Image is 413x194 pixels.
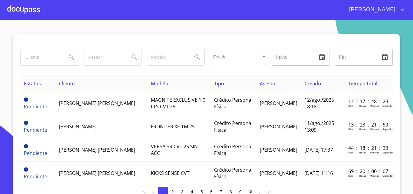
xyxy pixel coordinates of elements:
span: 5 [200,189,203,194]
input: search [146,49,187,65]
span: [PERSON_NAME] [260,100,297,107]
span: 1 [162,189,164,194]
span: 11/ago./2025 13:09 [304,120,334,133]
span: [PERSON_NAME] [PERSON_NAME] [59,100,135,107]
p: Dias [348,104,353,107]
p: Horas [359,127,366,131]
p: Horas [359,104,366,107]
input: search [83,49,125,65]
span: 3 [181,189,183,194]
div: ​ [209,49,267,65]
span: Pendiente [24,144,28,148]
span: 2 [171,189,174,194]
p: Dias [348,127,353,131]
span: Crédito Persona Física [214,166,251,180]
span: [PERSON_NAME] [345,5,398,15]
button: Search [64,50,79,64]
p: Dias [348,174,353,177]
span: Pendiente [24,97,28,102]
span: 8 [229,189,232,194]
span: [PERSON_NAME] [260,170,297,176]
button: account of current user [345,5,406,15]
span: Asesor [260,80,276,87]
p: Segundos [382,151,394,154]
span: Pendiente [24,167,28,172]
p: Horas [359,151,366,154]
span: [PERSON_NAME] [260,123,297,130]
span: 6 [210,189,212,194]
span: Creado [304,80,321,87]
span: Pendiente [24,150,47,156]
span: Crédito Persona Física [214,120,251,133]
p: 12 : 17 : 48 : 23 [348,98,389,105]
p: Segundos [382,127,394,131]
p: 13 : 23 : 21 : 59 [348,121,389,128]
button: Search [127,50,141,64]
span: 7 [220,189,222,194]
p: 44 : 18 : 21 : 33 [348,145,389,151]
span: Cliente [59,80,75,87]
p: Minutos [370,174,379,177]
span: Modelo [151,80,168,87]
span: 4 [191,189,193,194]
button: Search [190,50,204,64]
span: Estatus [24,80,41,87]
input: search [21,49,62,65]
p: Minutos [370,127,379,131]
span: [DATE] 11:16 [304,170,333,176]
span: Pendiente [24,127,47,133]
span: Crédito Persona Física [214,97,251,110]
span: Tiempo total [348,80,377,87]
p: 69 : 20 : 00 : 07 [348,168,389,175]
span: 9 [239,189,241,194]
span: 12/ago./2025 18:18 [304,97,334,110]
span: Pendiente [24,173,47,180]
span: Pendiente [24,103,47,110]
span: KICKS SENSE CVT [151,170,190,176]
span: 10 [248,189,252,194]
span: Pendiente [24,121,28,125]
p: Segundos [382,104,394,107]
span: Crédito Persona Física [214,143,251,156]
span: [PERSON_NAME] [59,123,96,130]
span: VERSA SR CVT 25 SIN ACC [151,143,198,156]
span: [PERSON_NAME] [PERSON_NAME] [59,170,135,176]
p: Horas [359,174,366,177]
span: MAGNITE EXCLUSIVE 1 0 LTS CVT 25 [151,97,205,110]
span: FRONTIER XE TM 25 [151,123,195,130]
p: Minutos [370,151,379,154]
p: Segundos [382,174,394,177]
span: Tipo [214,80,224,87]
p: Dias [348,151,353,154]
span: [DATE] 17:37 [304,146,333,153]
span: [PERSON_NAME] [PERSON_NAME] [59,146,135,153]
p: Minutos [370,104,379,107]
span: [PERSON_NAME] [260,146,297,153]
